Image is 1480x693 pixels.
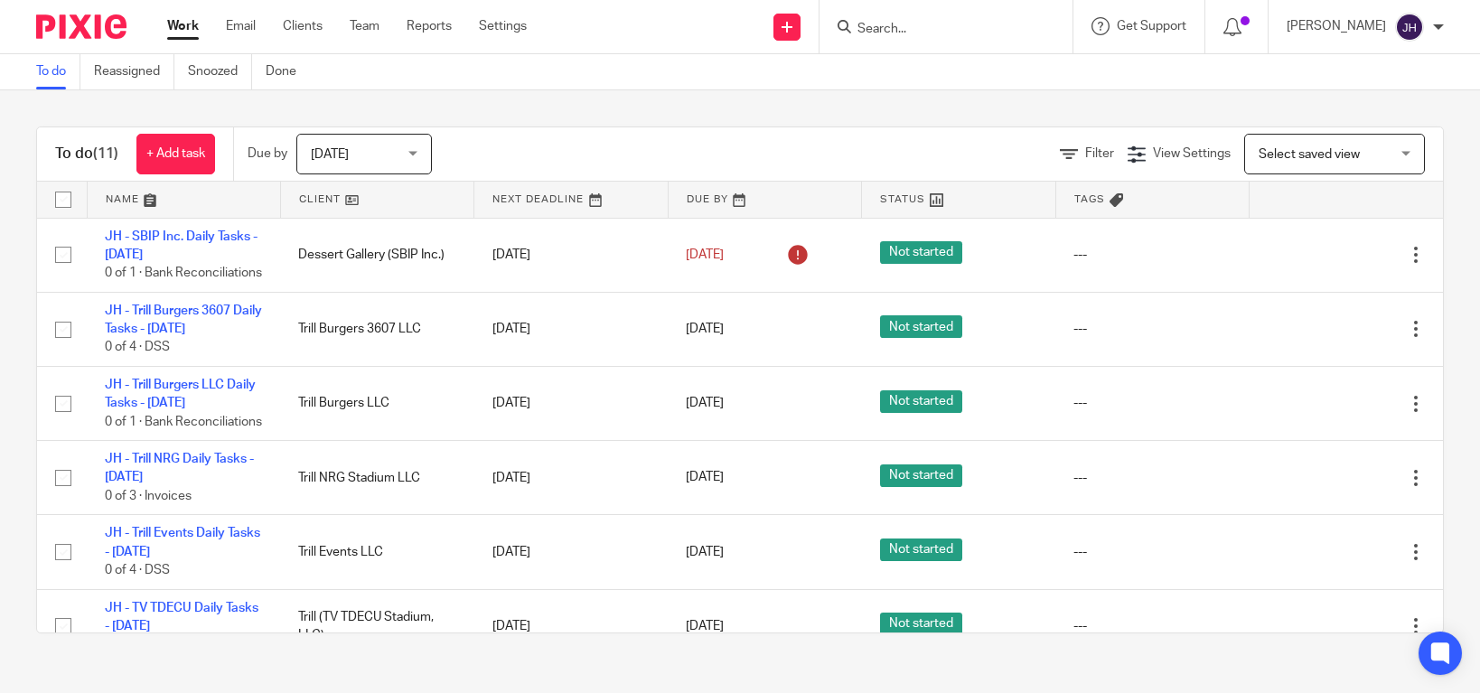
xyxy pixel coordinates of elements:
[1073,394,1231,412] div: ---
[1153,147,1231,160] span: View Settings
[1085,147,1114,160] span: Filter
[880,315,962,338] span: Not started
[880,613,962,635] span: Not started
[311,148,349,161] span: [DATE]
[880,241,962,264] span: Not started
[407,17,452,35] a: Reports
[105,304,262,335] a: JH - Trill Burgers 3607 Daily Tasks - [DATE]
[94,54,174,89] a: Reassigned
[474,589,668,663] td: [DATE]
[1073,617,1231,635] div: ---
[1395,13,1424,42] img: svg%3E
[880,538,962,561] span: Not started
[105,416,262,428] span: 0 of 1 · Bank Reconciliations
[1073,320,1231,338] div: ---
[105,230,258,261] a: JH - SBIP Inc. Daily Tasks - [DATE]
[280,589,473,663] td: Trill (TV TDECU Stadium, LLC)
[36,14,126,39] img: Pixie
[105,342,170,354] span: 0 of 4 · DSS
[55,145,118,164] h1: To do
[105,527,260,557] a: JH - Trill Events Daily Tasks - [DATE]
[686,323,724,335] span: [DATE]
[280,441,473,515] td: Trill NRG Stadium LLC
[1073,246,1231,264] div: ---
[686,546,724,558] span: [DATE]
[93,146,118,161] span: (11)
[1073,469,1231,487] div: ---
[474,366,668,440] td: [DATE]
[474,292,668,366] td: [DATE]
[1287,17,1386,35] p: [PERSON_NAME]
[280,218,473,292] td: Dessert Gallery (SBIP Inc.)
[136,134,215,174] a: + Add task
[474,441,668,515] td: [DATE]
[280,366,473,440] td: Trill Burgers LLC
[105,267,262,279] span: 0 of 1 · Bank Reconciliations
[167,17,199,35] a: Work
[280,515,473,589] td: Trill Events LLC
[479,17,527,35] a: Settings
[1073,543,1231,561] div: ---
[105,602,258,632] a: JH - TV TDECU Daily Tasks - [DATE]
[226,17,256,35] a: Email
[474,515,668,589] td: [DATE]
[188,54,252,89] a: Snoozed
[474,218,668,292] td: [DATE]
[266,54,310,89] a: Done
[105,564,170,576] span: 0 of 4 · DSS
[280,292,473,366] td: Trill Burgers 3607 LLC
[105,453,254,483] a: JH - Trill NRG Daily Tasks - [DATE]
[686,397,724,409] span: [DATE]
[686,472,724,484] span: [DATE]
[36,54,80,89] a: To do
[1259,148,1360,161] span: Select saved view
[105,490,192,502] span: 0 of 3 · Invoices
[686,248,724,261] span: [DATE]
[350,17,379,35] a: Team
[105,379,256,409] a: JH - Trill Burgers LLC Daily Tasks - [DATE]
[1117,20,1186,33] span: Get Support
[248,145,287,163] p: Due by
[856,22,1018,38] input: Search
[686,620,724,632] span: [DATE]
[1074,194,1105,204] span: Tags
[880,390,962,413] span: Not started
[283,17,323,35] a: Clients
[880,464,962,487] span: Not started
